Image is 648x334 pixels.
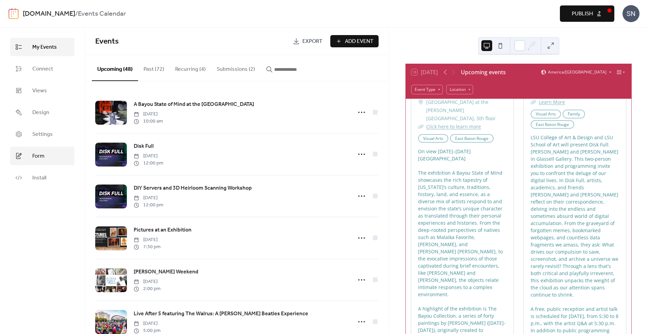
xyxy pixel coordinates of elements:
a: Live After 5 featuring The Walrus: A [PERSON_NAME] Beatles Experience [134,309,308,318]
span: My Events [32,43,57,51]
div: Upcoming events [461,68,506,76]
b: Events Calendar [78,7,126,20]
a: Settings [10,125,74,143]
a: Connect [10,60,74,78]
span: Install [32,174,46,182]
span: Events [95,34,119,49]
a: Design [10,103,74,122]
a: DIY Servers and 3D Heirloom Scanning Workshop [134,184,252,193]
span: [DATE] [134,236,161,243]
a: Export [288,35,328,47]
span: Design [32,109,49,117]
a: Views [10,81,74,100]
a: Disk Full [134,142,154,151]
a: My Events [10,38,74,56]
span: Connect [32,65,53,73]
span: 7:30 pm [134,243,161,251]
a: Click here to learn more [426,123,481,130]
span: Disk Full [134,142,154,150]
span: [DATE] [134,111,163,118]
a: [DOMAIN_NAME] [23,7,75,20]
span: America/[GEOGRAPHIC_DATA] [548,70,607,74]
span: 10:00 am [134,118,163,125]
span: Pictures at an Exhibition [134,226,192,234]
button: Submissions (2) [211,55,261,80]
span: DIY Servers and 3D Heirloom Scanning Workshop [134,184,252,192]
a: Form [10,147,74,165]
a: A Bayou State of Mind at the [GEOGRAPHIC_DATA] [134,100,254,109]
span: Form [32,152,45,160]
span: Export [302,37,322,46]
a: Install [10,169,74,187]
button: Recurring (4) [170,55,211,80]
button: Past (72) [138,55,170,80]
span: 2:00 pm [134,285,161,292]
span: Live After 5 featuring The Walrus: A [PERSON_NAME] Beatles Experience [134,310,308,318]
b: / [75,7,78,20]
a: Pictures at an Exhibition [134,226,192,235]
button: Add Event [330,35,379,47]
span: 12:00 pm [134,160,163,167]
span: [DATE] [134,278,161,285]
span: Settings [32,130,53,139]
div: ​ [531,98,536,106]
span: [GEOGRAPHIC_DATA] at the [PERSON_NAME][GEOGRAPHIC_DATA], 5th floor [426,98,506,122]
button: Upcoming (48) [92,55,138,81]
span: [DATE] [134,320,161,327]
span: Views [32,87,47,95]
span: [DATE] [134,153,163,160]
span: [DATE] [134,194,163,202]
a: Learn More [539,99,565,105]
button: Publish [560,5,614,22]
div: ​ [418,98,423,106]
a: [PERSON_NAME] Weekend [134,268,198,276]
div: SN [622,5,639,22]
span: Publish [572,10,593,18]
div: ​ [418,123,423,131]
img: logo [9,8,19,19]
span: Add Event [345,37,373,46]
span: 12:00 pm [134,202,163,209]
